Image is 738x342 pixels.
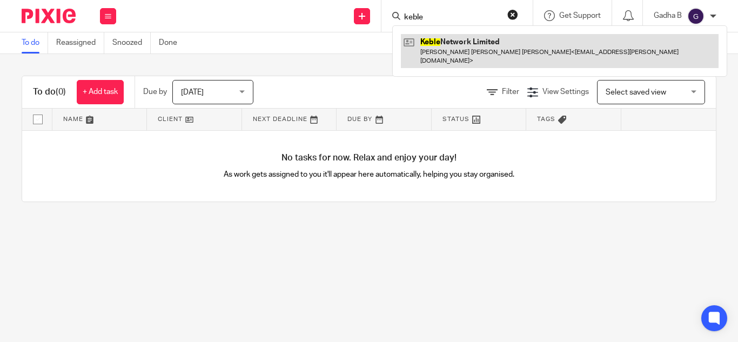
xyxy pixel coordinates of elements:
[22,9,76,23] img: Pixie
[22,32,48,53] a: To do
[181,89,204,96] span: [DATE]
[33,86,66,98] h1: To do
[687,8,705,25] img: svg%3E
[112,32,151,53] a: Snoozed
[606,89,666,96] span: Select saved view
[56,88,66,96] span: (0)
[403,13,500,23] input: Search
[196,169,542,180] p: As work gets assigned to you it'll appear here automatically, helping you stay organised.
[654,10,682,21] p: Gadha B
[507,9,518,20] button: Clear
[559,12,601,19] span: Get Support
[77,80,124,104] a: + Add task
[159,32,185,53] a: Done
[22,152,716,164] h4: No tasks for now. Relax and enjoy your day!
[502,88,519,96] span: Filter
[542,88,589,96] span: View Settings
[56,32,104,53] a: Reassigned
[537,116,555,122] span: Tags
[143,86,167,97] p: Due by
